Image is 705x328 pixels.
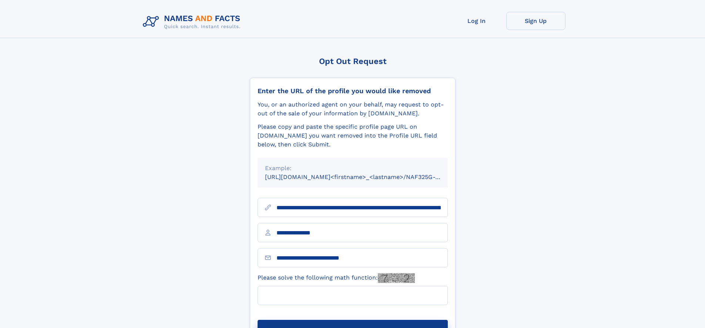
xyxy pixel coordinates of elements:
div: Example: [265,164,440,173]
small: [URL][DOMAIN_NAME]<firstname>_<lastname>/NAF325G-xxxxxxxx [265,173,462,180]
img: Logo Names and Facts [140,12,246,32]
div: Please copy and paste the specific profile page URL on [DOMAIN_NAME] you want removed into the Pr... [258,122,448,149]
div: Enter the URL of the profile you would like removed [258,87,448,95]
div: Opt Out Request [250,57,456,66]
div: You, or an authorized agent on your behalf, may request to opt-out of the sale of your informatio... [258,100,448,118]
label: Please solve the following math function: [258,273,415,283]
a: Sign Up [506,12,565,30]
a: Log In [447,12,506,30]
